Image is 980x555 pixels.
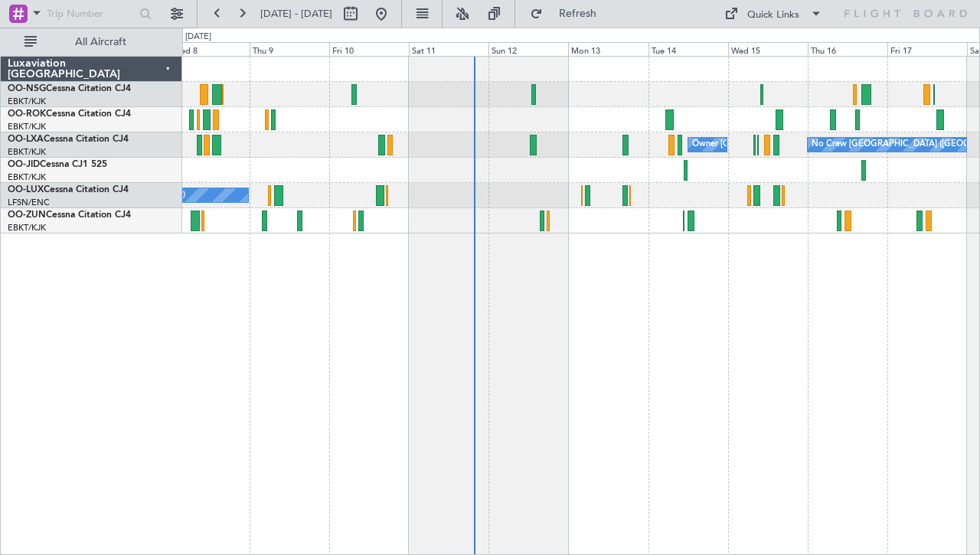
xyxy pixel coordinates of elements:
a: OO-ROKCessna Citation CJ4 [8,109,131,119]
div: [DATE] [185,31,211,44]
span: OO-LXA [8,135,44,144]
span: OO-NSG [8,84,46,93]
a: LFSN/ENC [8,197,50,208]
span: [DATE] - [DATE] [260,7,332,21]
div: Tue 14 [648,42,728,56]
span: All Aircraft [40,37,162,47]
a: EBKT/KJK [8,96,46,107]
a: OO-LXACessna Citation CJ4 [8,135,129,144]
span: OO-JID [8,160,40,169]
input: Trip Number [47,2,135,25]
div: Mon 13 [568,42,648,56]
div: Thu 9 [250,42,329,56]
button: Quick Links [717,2,830,26]
div: Thu 16 [808,42,887,56]
div: Wed 8 [170,42,250,56]
button: Refresh [523,2,615,26]
div: Fri 17 [887,42,967,56]
a: EBKT/KJK [8,121,46,132]
div: Owner [GEOGRAPHIC_DATA]-[GEOGRAPHIC_DATA] [692,133,899,156]
div: Sun 12 [488,42,568,56]
a: OO-ZUNCessna Citation CJ4 [8,211,131,220]
div: Sat 11 [409,42,488,56]
div: Wed 15 [728,42,808,56]
span: OO-LUX [8,185,44,194]
a: OO-JIDCessna CJ1 525 [8,160,107,169]
div: Fri 10 [329,42,409,56]
a: EBKT/KJK [8,171,46,183]
div: Quick Links [747,8,799,23]
button: All Aircraft [17,30,166,54]
a: OO-NSGCessna Citation CJ4 [8,84,131,93]
span: Refresh [546,8,610,19]
a: EBKT/KJK [8,146,46,158]
a: EBKT/KJK [8,222,46,233]
span: OO-ZUN [8,211,46,220]
a: OO-LUXCessna Citation CJ4 [8,185,129,194]
span: OO-ROK [8,109,46,119]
